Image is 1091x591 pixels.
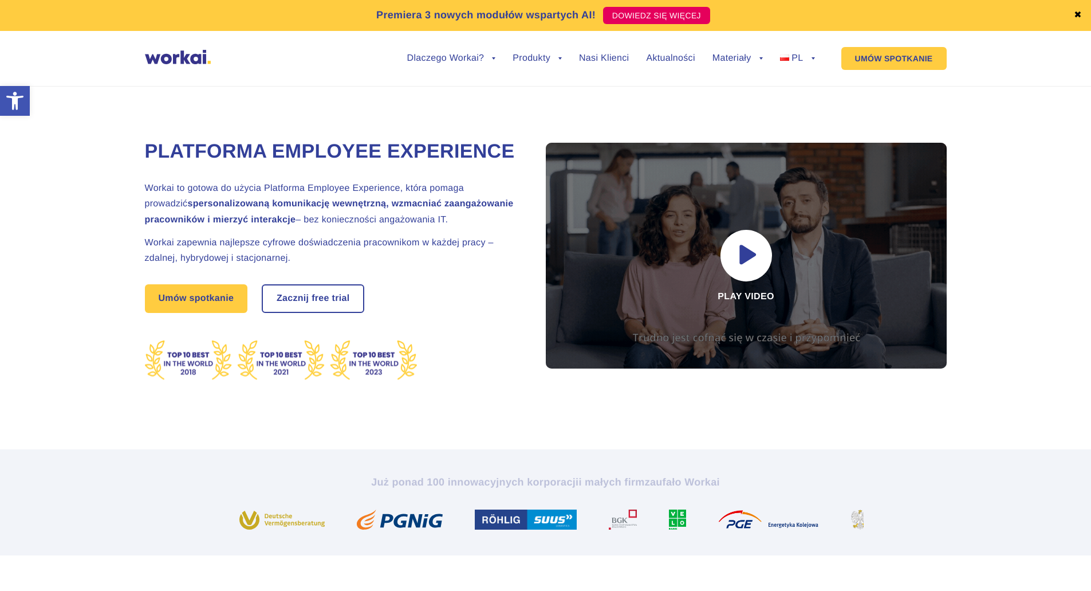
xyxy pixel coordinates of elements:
[145,139,517,165] h1: Platforma Employee Experience
[145,235,517,266] h2: Workai zapewnia najlepsze cyfrowe doświadczenia pracownikom w każdej pracy – zdalnej, hybrydowej ...
[841,47,947,70] a: UMÓW SPOTKANIE
[1074,11,1082,20] a: ✖
[578,476,644,488] i: i małych firm
[546,143,947,369] div: Play video
[407,54,496,63] a: Dlaczego Workai?
[145,284,248,313] a: Umów spotkanie
[145,199,514,224] strong: spersonalizowaną komunikację wewnętrzną, wzmacniać zaangażowanie pracowników i mierzyć interakcje
[646,54,695,63] a: Aktualności
[791,53,803,63] span: PL
[712,54,763,63] a: Materiały
[376,7,596,23] p: Premiera 3 nowych modułów wspartych AI!
[263,285,364,312] a: Zacznij free trial
[603,7,710,24] a: DOWIEDZ SIĘ WIĘCEJ
[228,475,864,489] h2: Już ponad 100 innowacyjnych korporacji zaufało Workai
[579,54,629,63] a: Nasi Klienci
[145,181,517,228] h2: Workai to gotowa do użycia Platforma Employee Experience, która pomaga prowadzić – bez koniecznoś...
[513,54,562,63] a: Produkty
